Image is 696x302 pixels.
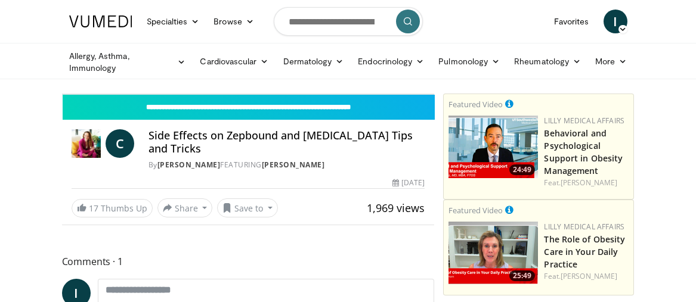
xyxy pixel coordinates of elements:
a: Browse [206,10,261,33]
a: I [604,10,627,33]
a: Endocrinology [351,49,431,73]
a: The Role of Obesity Care in Your Daily Practice [544,233,625,270]
div: [DATE] [392,178,425,188]
span: 25:49 [509,270,535,281]
a: 25:49 [448,222,538,284]
span: 1,969 views [367,201,425,215]
span: 24:49 [509,164,535,175]
a: Lilly Medical Affairs [544,116,624,126]
a: Allergy, Asthma, Immunology [62,50,193,74]
a: 24:49 [448,116,538,178]
img: e1208b6b-349f-4914-9dd7-f97803bdbf1d.png.150x105_q85_crop-smart_upscale.png [448,222,538,284]
img: VuMedi Logo [69,15,132,27]
a: Favorites [547,10,596,33]
div: By FEATURING [149,160,425,170]
a: [PERSON_NAME] [262,160,325,170]
img: ba3304f6-7838-4e41-9c0f-2e31ebde6754.png.150x105_q85_crop-smart_upscale.png [448,116,538,178]
a: Dermatology [276,49,351,73]
a: 17 Thumbs Up [72,199,153,217]
a: Pulmonology [431,49,507,73]
a: [PERSON_NAME] [561,178,617,188]
div: Feat. [544,271,629,282]
a: C [106,129,134,158]
a: [PERSON_NAME] [561,271,617,281]
img: Dr. Carolynn Francavilla [72,129,101,158]
input: Search topics, interventions [274,7,423,36]
a: Cardiovascular [193,49,276,73]
a: [PERSON_NAME] [157,160,221,170]
h4: Side Effects on Zepbound and [MEDICAL_DATA] Tips and Tricks [149,129,425,155]
button: Share [157,198,213,217]
span: Comments 1 [62,254,435,269]
a: More [588,49,634,73]
div: Feat. [544,178,629,188]
a: Lilly Medical Affairs [544,222,624,232]
a: Rheumatology [507,49,588,73]
a: Behavioral and Psychological Support in Obesity Management [544,127,623,176]
span: 17 [89,203,98,214]
small: Featured Video [448,205,503,216]
small: Featured Video [448,99,503,110]
a: Specialties [140,10,207,33]
button: Save to [217,198,278,217]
